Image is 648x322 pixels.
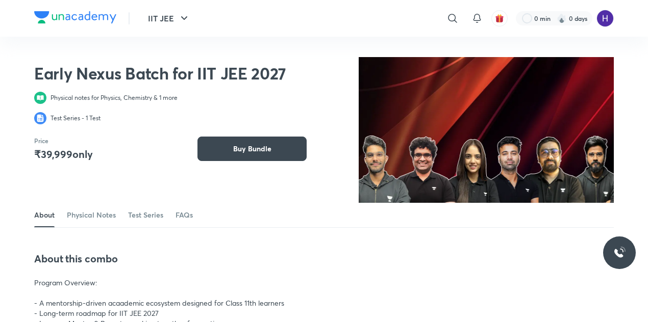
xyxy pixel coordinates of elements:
[34,148,93,161] div: ₹ 39,999 only
[233,144,271,154] span: Buy Bundle
[128,203,163,227] a: Test Series
[51,114,101,122] p: Test Series - 1 Test
[197,137,307,161] button: Buy Bundle
[34,11,116,26] a: Company Logo
[51,94,178,102] p: Physical notes for Physics, Chemistry & 1 more
[67,203,116,227] a: Physical Notes
[491,10,508,26] button: avatar
[34,203,55,227] a: About
[34,112,46,124] img: valueProp-icon
[557,13,567,23] img: streak
[34,92,46,104] img: valueProp-icon
[613,247,626,259] img: ttu
[142,8,196,29] button: IIT JEE
[34,11,116,23] img: Company Logo
[34,137,48,145] p: Price
[34,63,295,84] h2: Early Nexus Batch for IIT JEE 2027
[34,252,418,265] h4: About this combo
[176,203,193,227] a: FAQs
[596,10,614,27] img: Hitesh Maheshwari
[495,14,504,23] img: avatar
